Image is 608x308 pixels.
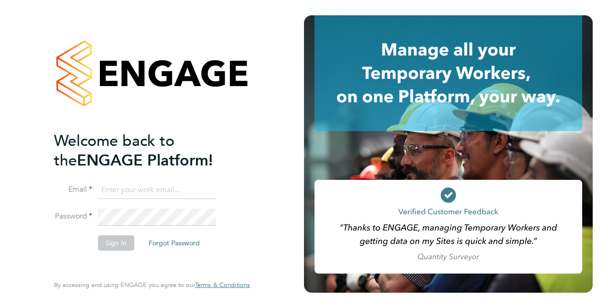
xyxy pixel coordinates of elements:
[54,132,174,170] span: Welcome back to the
[141,235,207,251] button: Forgot Password
[54,211,92,221] label: Password
[98,182,216,199] input: Enter your work email...
[54,185,92,195] label: Email
[54,131,240,170] h2: ENGAGE Platform!
[54,281,250,289] span: By accessing and using ENGAGE you agree to our
[195,281,250,289] a: Terms & Conditions
[98,235,134,251] button: Sign In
